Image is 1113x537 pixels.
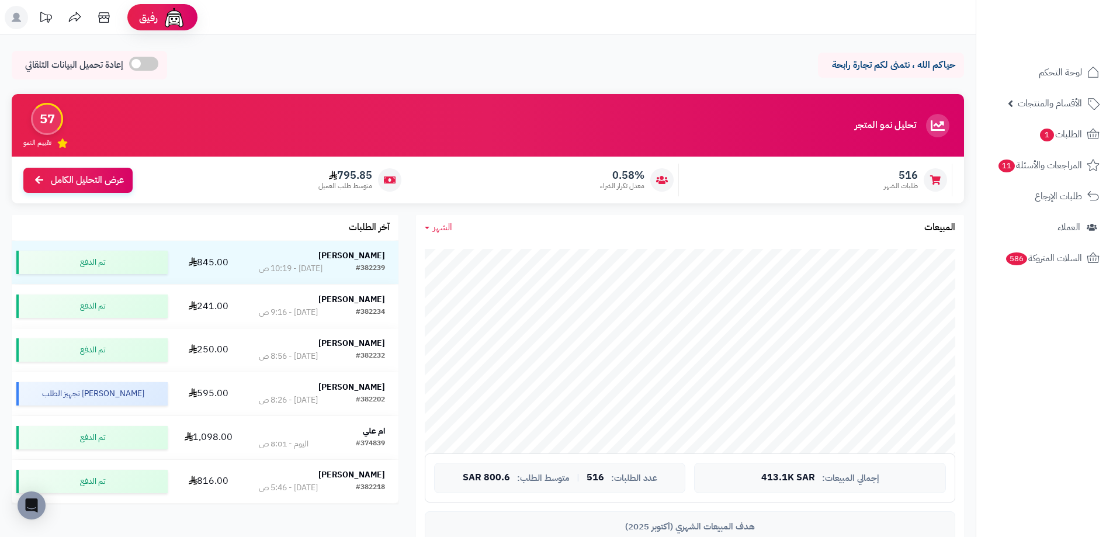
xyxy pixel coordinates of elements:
img: ai-face.png [162,6,186,29]
span: إعادة تحميل البيانات التلقائي [25,58,123,72]
div: Open Intercom Messenger [18,491,46,519]
div: تم الدفع [16,470,168,493]
div: تم الدفع [16,426,168,449]
a: الشهر [425,221,452,234]
div: [PERSON_NAME] تجهيز الطلب [16,382,168,406]
div: [DATE] - 8:26 ص [259,394,318,406]
h3: آخر الطلبات [349,223,390,233]
span: السلات المتروكة [1005,250,1082,266]
span: متوسط طلب العميل [318,181,372,191]
div: [DATE] - 8:56 ص [259,351,318,362]
strong: [PERSON_NAME] [318,250,385,262]
span: 586 [1006,252,1027,265]
td: 241.00 [172,285,245,328]
td: 816.00 [172,460,245,503]
div: #382239 [356,263,385,275]
span: الطلبات [1039,126,1082,143]
span: 0.58% [600,169,644,182]
a: عرض التحليل الكامل [23,168,133,193]
td: 1,098.00 [172,416,245,459]
strong: [PERSON_NAME] [318,337,385,349]
span: عدد الطلبات: [611,473,657,483]
p: حياكم الله ، نتمنى لكم تجارة رابحة [827,58,955,72]
span: 1 [1040,129,1054,141]
div: [DATE] - 10:19 ص [259,263,323,275]
strong: [PERSON_NAME] [318,293,385,306]
span: إجمالي المبيعات: [822,473,879,483]
td: 595.00 [172,372,245,415]
span: رفيق [139,11,158,25]
td: 250.00 [172,328,245,372]
div: تم الدفع [16,251,168,274]
div: [DATE] - 5:46 ص [259,482,318,494]
span: 516 [884,169,918,182]
strong: ام علي [363,425,385,437]
a: لوحة التحكم [983,58,1106,86]
a: المراجعات والأسئلة11 [983,151,1106,179]
span: 413.1K SAR [761,473,815,483]
div: اليوم - 8:01 ص [259,438,308,450]
strong: [PERSON_NAME] [318,381,385,393]
span: المراجعات والأسئلة [997,157,1082,174]
div: هدف المبيعات الشهري (أكتوبر 2025) [434,521,946,533]
span: معدل تكرار الشراء [600,181,644,191]
div: تم الدفع [16,338,168,362]
span: 516 [587,473,604,483]
strong: [PERSON_NAME] [318,469,385,481]
div: #382218 [356,482,385,494]
span: طلبات الإرجاع [1035,188,1082,205]
span: 800.6 SAR [463,473,510,483]
span: لوحة التحكم [1039,64,1082,81]
span: تقييم النمو [23,138,51,148]
div: #374839 [356,438,385,450]
span: الشهر [433,220,452,234]
span: الأقسام والمنتجات [1018,95,1082,112]
div: #382232 [356,351,385,362]
span: 795.85 [318,169,372,182]
div: تم الدفع [16,295,168,318]
span: عرض التحليل الكامل [51,174,124,187]
span: العملاء [1057,219,1080,235]
span: 11 [998,160,1015,172]
img: logo-2.png [1034,31,1102,56]
a: تحديثات المنصة [31,6,60,32]
a: العملاء [983,213,1106,241]
span: متوسط الطلب: [517,473,570,483]
div: #382234 [356,307,385,318]
div: [DATE] - 9:16 ص [259,307,318,318]
td: 845.00 [172,241,245,284]
span: | [577,473,580,482]
span: طلبات الشهر [884,181,918,191]
a: طلبات الإرجاع [983,182,1106,210]
a: الطلبات1 [983,120,1106,148]
div: #382202 [356,394,385,406]
a: السلات المتروكة586 [983,244,1106,272]
h3: تحليل نمو المتجر [855,120,916,131]
h3: المبيعات [924,223,955,233]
